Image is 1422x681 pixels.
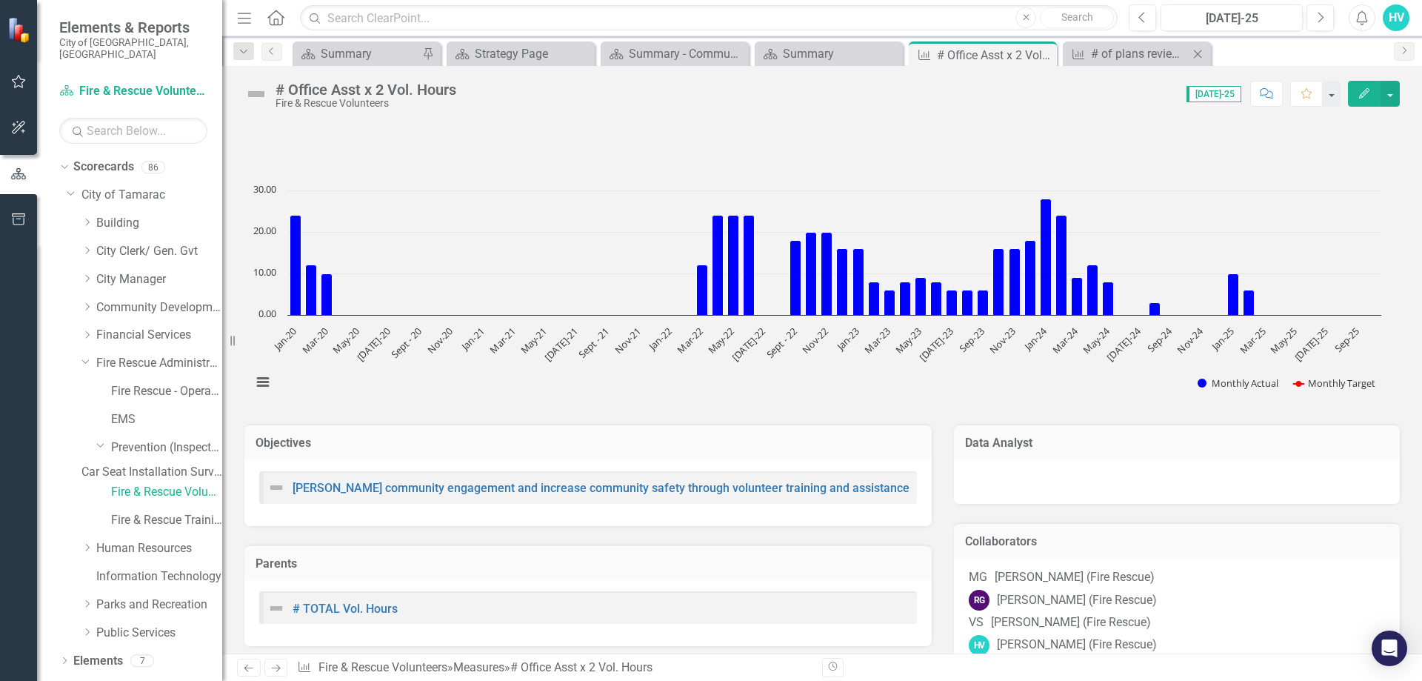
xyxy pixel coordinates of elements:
path: Dec-23, 18. Monthly Actual. [1025,241,1036,316]
path: Mar-22, 12. Monthly Actual. [697,265,708,316]
h3: Objectives [256,436,921,450]
text: Sep-25 [1332,325,1362,355]
text: Mar-23 [862,325,893,356]
text: May-23 [892,325,924,356]
text: Jan-20 [270,325,300,354]
path: Sept - 22, 18. Monthly Actual. [790,241,801,316]
text: Nov-24 [1175,324,1206,356]
text: Mar-20 [299,325,330,356]
input: Search ClearPoint... [300,5,1118,31]
text: May-25 [1267,325,1299,356]
path: Apr-24, 12. Monthly Actual. [1087,265,1098,316]
a: Summary - Community Risk Reduction (Fire Prevention), Public Education and Emergency Management (... [604,44,745,63]
div: Chart. Highcharts interactive chart. [244,183,1400,405]
text: [DATE]-21 [541,325,581,364]
div: [PERSON_NAME] (Fire Rescue) [997,592,1157,609]
button: [DATE]-25 [1161,4,1303,31]
path: Feb-24, 24. Monthly Actual. [1056,216,1067,316]
text: Sept - 21 [575,325,612,361]
path: Apr-22, 24. Monthly Actual. [712,216,724,316]
text: Jan-22 [645,325,675,354]
div: RG [969,590,989,611]
div: Summary [783,44,899,63]
a: Financial Services [96,327,222,344]
h3: Data Analyst [965,436,1389,450]
a: # TOTAL Vol. Hours [293,602,398,616]
text: Sep-24 [1144,324,1175,355]
a: Fire & Rescue Volunteers [59,83,207,100]
path: Sep-23, 6. Monthly Actual. [978,290,989,316]
path: Mar-20, 10. Monthly Actual. [321,274,333,316]
a: Fire & Rescue Volunteers [111,484,222,501]
path: Aug-23, 6. Monthly Actual. [962,290,973,316]
a: Fire & Rescue Volunteers [318,660,447,674]
div: [PERSON_NAME] (Fire Rescue) [997,637,1157,654]
a: Fire Rescue Administration [96,355,222,372]
path: Jan-25, 10. Monthly Actual. [1228,274,1239,316]
div: [DATE]-25 [1166,10,1298,27]
div: # of plans reviewed (construction & site) [1091,44,1189,63]
a: Information Technology [96,568,222,585]
text: May-24 [1080,324,1112,356]
path: Dec-22, 16. Monthly Actual. [837,249,848,316]
div: Open Intercom Messenger [1372,631,1407,666]
a: Human Resources [96,540,222,557]
path: Jul-23, 6. Monthly Actual. [947,290,958,316]
div: 7 [130,654,154,667]
path: Aug-24, 3. Monthly Actual. [1149,303,1161,316]
path: Oct-23, 16. Monthly Actual. [993,249,1004,316]
text: May-22 [705,325,737,356]
text: [DATE]-23 [916,325,955,364]
text: Nov-22 [799,325,830,356]
button: Search [1040,7,1114,28]
a: [PERSON_NAME] community engagement and increase community safety through volunteer training and a... [293,481,909,495]
a: Scorecards [73,159,134,176]
text: Jan-24 [1020,324,1049,353]
div: Strategy Page [475,44,591,63]
text: Mar-25 [1237,325,1268,356]
a: Fire Rescue - Operations [111,383,222,400]
a: Strategy Page [450,44,591,63]
text: Mar-24 [1049,324,1081,356]
path: Mar-24, 9. Monthly Actual. [1072,278,1083,316]
button: View chart menu, Chart [253,372,273,393]
span: [DATE]-25 [1186,86,1241,102]
div: # Office Asst x 2 Vol. Hours [510,660,652,674]
a: Prevention (Inspections) [111,439,222,456]
img: ClearPoint Strategy [7,17,33,43]
img: Not Defined [267,599,285,617]
div: » » [297,660,811,677]
text: [DATE]-25 [1292,325,1331,364]
img: Not Defined [267,479,285,496]
text: [DATE]-22 [729,325,768,364]
path: Nov-23, 16. Monthly Actual. [1009,249,1021,316]
path: Oct-22, 20. Monthly Actual. [806,233,817,316]
path: Apr-23, 8. Monthly Actual. [900,282,911,316]
a: Public Services [96,625,222,642]
span: Elements & Reports [59,19,207,36]
div: HV [969,635,989,656]
button: Show Monthly Target [1293,376,1375,390]
text: Nov-20 [424,325,455,356]
path: May-23, 9. Monthly Actual. [915,278,927,316]
text: 0.00 [258,307,276,320]
span: Search [1061,11,1093,23]
text: May-20 [330,325,361,356]
text: Jan-25 [1208,325,1238,354]
text: Jan-21 [458,325,487,354]
a: Summary [296,44,418,63]
path: Jan-23, 16. Monthly Actual. [853,249,864,316]
a: Community Development [96,299,222,316]
path: Jan-24, 28. Monthly Actual. [1041,199,1052,316]
a: Building [96,215,222,232]
path: Nov-22, 20. Monthly Actual. [821,233,832,316]
img: Not Defined [244,82,268,106]
text: Nov-23 [987,325,1018,356]
path: Jun-23, 8. Monthly Actual. [931,282,942,316]
svg: Interactive chart [244,183,1389,405]
text: Nov-21 [612,325,643,356]
div: Fire & Rescue Volunteers [276,98,456,109]
text: Sep-23 [957,325,987,355]
input: Search Below... [59,118,207,144]
a: EMS [111,411,222,428]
